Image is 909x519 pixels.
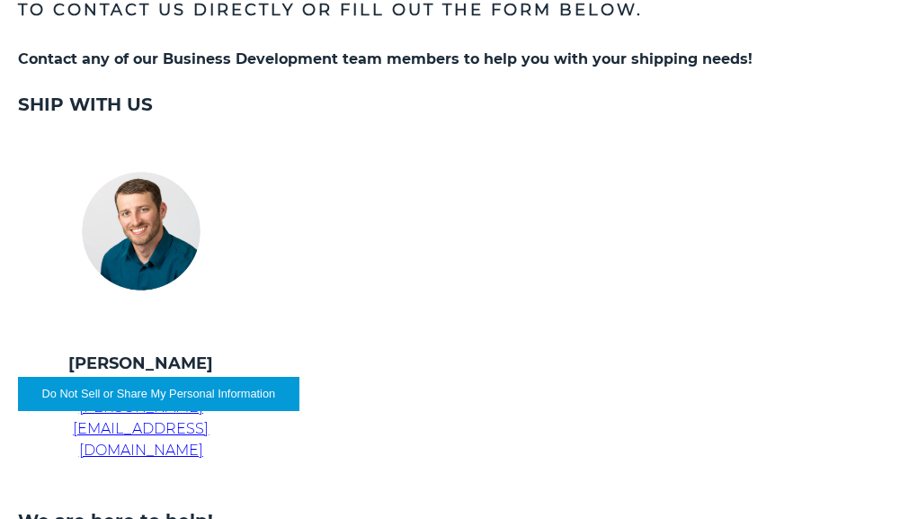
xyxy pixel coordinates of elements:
[18,377,299,411] button: Do Not Sell or Share My Personal Information
[18,375,264,397] p: National Business Development
[18,49,891,70] h5: Contact any of our Business Development team members to help you with your shipping needs!
[18,352,264,375] h4: [PERSON_NAME]
[73,398,209,459] a: [PERSON_NAME][EMAIL_ADDRESS][DOMAIN_NAME]
[18,92,891,117] h3: SHIP WITH US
